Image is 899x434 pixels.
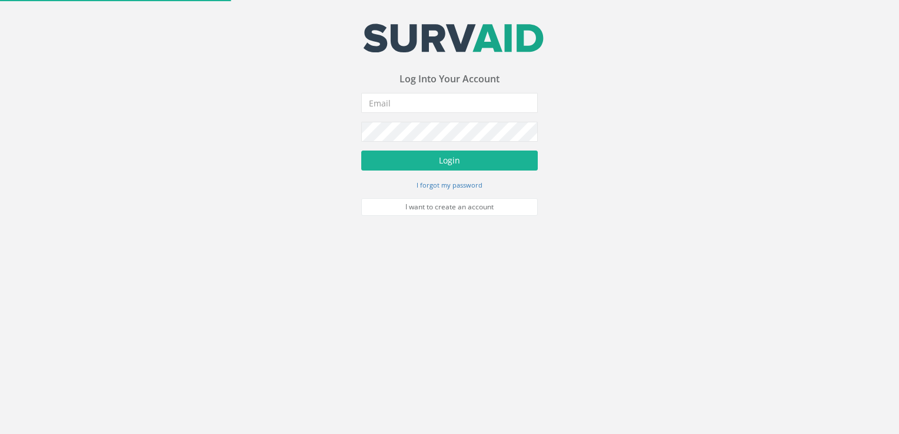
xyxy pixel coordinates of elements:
a: I want to create an account [361,198,538,216]
h3: Log Into Your Account [361,74,538,85]
button: Login [361,151,538,171]
small: I forgot my password [417,181,482,189]
input: Email [361,93,538,113]
a: I forgot my password [417,179,482,190]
